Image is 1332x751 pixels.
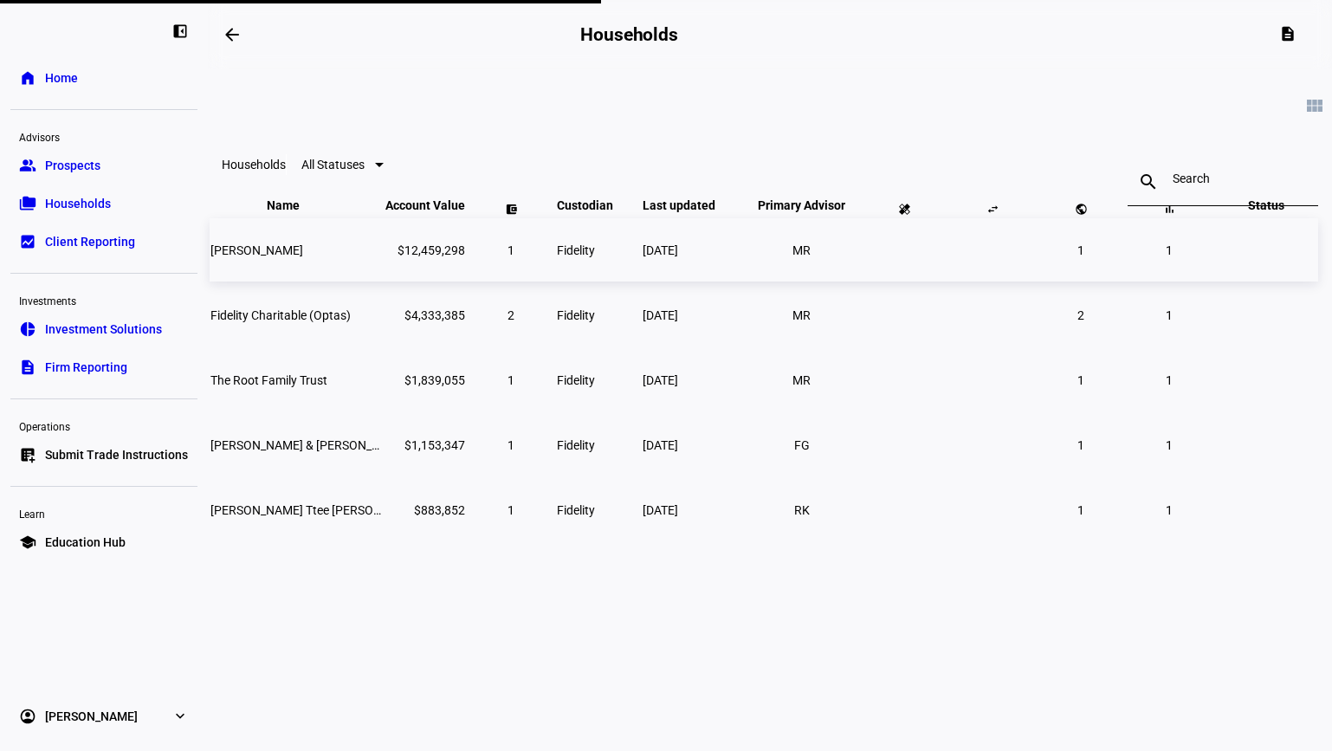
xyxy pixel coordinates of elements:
[10,124,197,148] div: Advisors
[508,243,514,257] span: 1
[1166,243,1173,257] span: 1
[45,157,100,174] span: Prospects
[786,300,818,331] li: MR
[580,24,678,45] h2: Households
[19,195,36,212] eth-mat-symbol: folder_copy
[786,365,818,396] li: MR
[10,312,197,346] a: pie_chartInvestment Solutions
[45,446,188,463] span: Submit Trade Instructions
[19,359,36,376] eth-mat-symbol: description
[45,320,162,338] span: Investment Solutions
[508,308,514,322] span: 2
[643,198,741,212] span: Last updated
[19,69,36,87] eth-mat-symbol: home
[210,503,455,517] span: Christopher Mayer Ttee Christopher Mayer Trust
[10,61,197,95] a: homeHome
[45,708,138,725] span: [PERSON_NAME]
[210,438,409,452] span: Gerald Glaser & Dorothy J Deprospero
[222,24,242,45] mat-icon: arrow_backwards
[557,438,595,452] span: Fidelity
[1279,25,1296,42] mat-icon: description
[10,350,197,385] a: descriptionFirm Reporting
[210,308,351,322] span: Fidelity Charitable (Optas)
[385,283,466,346] td: $4,333,385
[45,195,111,212] span: Households
[210,373,327,387] span: The Root Family Trust
[786,235,818,266] li: MR
[508,373,514,387] span: 1
[1166,503,1173,517] span: 1
[19,534,36,551] eth-mat-symbol: school
[10,413,197,437] div: Operations
[10,501,197,525] div: Learn
[45,233,135,250] span: Client Reporting
[1304,95,1325,116] mat-icon: view_module
[1235,198,1297,212] span: Status
[1166,438,1173,452] span: 1
[1077,503,1084,517] span: 1
[301,158,365,172] span: All Statuses
[643,373,678,387] span: [DATE]
[557,503,595,517] span: Fidelity
[19,446,36,463] eth-mat-symbol: list_alt_add
[508,503,514,517] span: 1
[1077,438,1084,452] span: 1
[1173,172,1273,185] input: Search
[385,413,466,476] td: $1,153,347
[222,158,286,172] eth-data-table-title: Households
[1166,308,1173,322] span: 1
[643,243,678,257] span: [DATE]
[171,23,189,40] eth-mat-symbol: left_panel_close
[1077,373,1084,387] span: 1
[45,359,127,376] span: Firm Reporting
[786,495,818,526] li: RK
[385,198,465,212] span: Account Value
[1077,243,1084,257] span: 1
[385,478,466,541] td: $883,852
[1128,172,1169,192] mat-icon: search
[643,308,678,322] span: [DATE]
[10,224,197,259] a: bid_landscapeClient Reporting
[10,148,197,183] a: groupProspects
[267,198,326,212] span: Name
[1077,308,1084,322] span: 2
[1166,373,1173,387] span: 1
[10,288,197,312] div: Investments
[10,186,197,221] a: folder_copyHouseholds
[45,534,126,551] span: Education Hub
[45,69,78,87] span: Home
[557,243,595,257] span: Fidelity
[19,233,36,250] eth-mat-symbol: bid_landscape
[643,438,678,452] span: [DATE]
[745,198,858,212] span: Primary Advisor
[508,438,514,452] span: 1
[557,373,595,387] span: Fidelity
[210,243,303,257] span: Michael B Selvitelle
[786,430,818,461] li: FG
[557,308,595,322] span: Fidelity
[171,708,189,725] eth-mat-symbol: expand_more
[19,708,36,725] eth-mat-symbol: account_circle
[385,218,466,282] td: $12,459,298
[643,503,678,517] span: [DATE]
[557,198,639,212] span: Custodian
[19,320,36,338] eth-mat-symbol: pie_chart
[19,157,36,174] eth-mat-symbol: group
[385,348,466,411] td: $1,839,055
